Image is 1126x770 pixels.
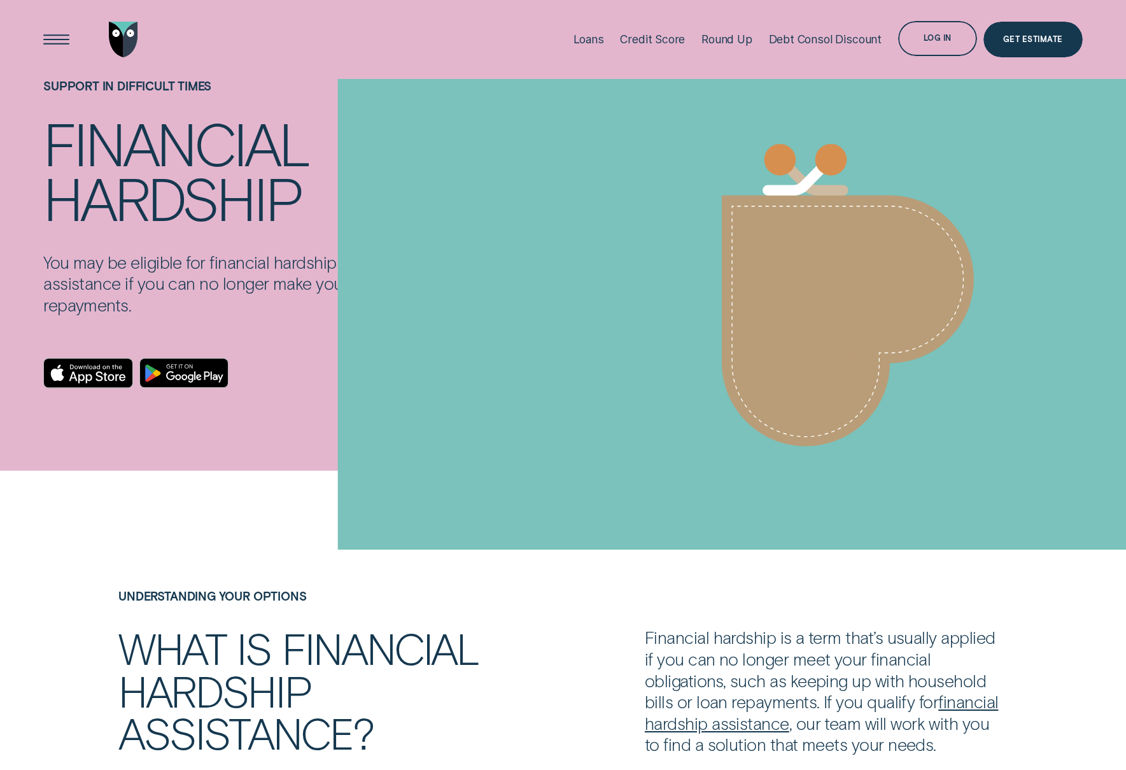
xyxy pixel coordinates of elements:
h1: SUPPORT IN DIFFICULT TIMES [43,79,385,115]
h4: UNDERSTANDING YOUR OPTIONS [112,589,412,603]
p: You may be eligible for financial hardship assistance if you can no longer make your loan repayme... [43,252,385,316]
div: Loans [574,32,604,46]
div: Credit Score [620,32,685,46]
a: Get Estimate [983,22,1083,57]
a: Android App on Google Play [139,358,229,388]
a: financial hardship assistance [645,691,999,733]
p: Financial hardship is a term that’s usually applied if you can no longer meet your financial obli... [645,627,1008,755]
div: Debt Consol Discount [769,32,882,46]
button: Log in [898,21,977,57]
h2: What is financial hardship assistance? [118,627,481,753]
div: Financial [43,115,308,170]
div: hardship [43,170,302,225]
h4: Financial hardship [43,115,385,225]
div: Round Up [701,32,752,46]
img: Wisr [109,22,138,57]
button: Open Menu [39,22,74,57]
